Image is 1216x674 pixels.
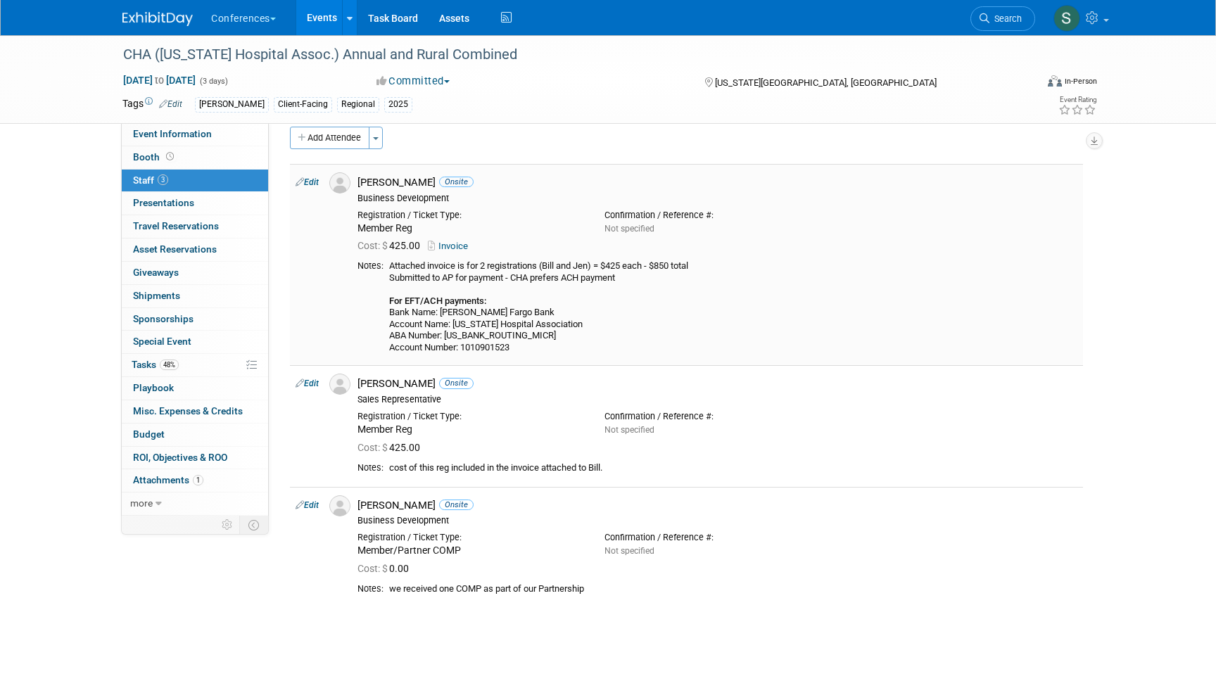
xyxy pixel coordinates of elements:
[329,495,350,516] img: Associate-Profile-5.png
[290,127,369,149] button: Add Attendee
[122,170,268,192] a: Staff3
[329,172,350,193] img: Associate-Profile-5.png
[133,267,179,278] span: Giveaways
[604,546,654,556] span: Not specified
[357,377,1077,390] div: [PERSON_NAME]
[132,359,179,370] span: Tasks
[372,74,455,89] button: Committed
[357,515,1077,526] div: Business Development
[604,224,654,234] span: Not specified
[357,583,384,594] div: Notes:
[133,151,177,163] span: Booth
[384,97,412,112] div: 2025
[604,210,830,221] div: Confirmation / Reference #:
[133,474,203,485] span: Attachments
[389,295,486,306] b: For EFT/ACH payments:
[122,424,268,446] a: Budget
[952,73,1097,94] div: Event Format
[439,500,474,510] span: Onsite
[130,497,153,509] span: more
[133,174,168,186] span: Staff
[153,75,166,86] span: to
[193,475,203,485] span: 1
[1058,96,1096,103] div: Event Rating
[604,532,830,543] div: Confirmation / Reference #:
[122,285,268,307] a: Shipments
[122,96,182,113] td: Tags
[389,583,1077,595] div: we received one COMP as part of our Partnership
[133,290,180,301] span: Shipments
[122,146,268,169] a: Booth
[133,336,191,347] span: Special Event
[133,313,194,324] span: Sponsorships
[118,42,1014,68] div: CHA ([US_STATE] Hospital Assoc.) Annual and Rural Combined
[357,424,583,436] div: Member Reg
[133,428,165,440] span: Budget
[357,462,384,473] div: Notes:
[240,516,269,534] td: Toggle Event Tabs
[389,260,1077,353] div: Attached invoice is for 2 registrations (Bill and Jen) = $425 each - $850 total Submitted to AP f...
[439,378,474,388] span: Onsite
[274,97,332,112] div: Client-Facing
[215,516,240,534] td: Personalize Event Tab Strip
[133,382,174,393] span: Playbook
[133,405,243,417] span: Misc. Expenses & Credits
[439,177,474,187] span: Onsite
[122,262,268,284] a: Giveaways
[122,215,268,238] a: Travel Reservations
[604,411,830,422] div: Confirmation / Reference #:
[357,411,583,422] div: Registration / Ticket Type:
[122,354,268,376] a: Tasks48%
[158,174,168,185] span: 3
[357,176,1077,189] div: [PERSON_NAME]
[357,563,414,574] span: 0.00
[133,220,219,231] span: Travel Reservations
[133,197,194,208] span: Presentations
[133,128,212,139] span: Event Information
[296,500,319,510] a: Edit
[357,260,384,272] div: Notes:
[357,210,583,221] div: Registration / Ticket Type:
[163,151,177,162] span: Booth not reserved yet
[122,123,268,146] a: Event Information
[122,492,268,515] a: more
[1064,76,1097,87] div: In-Person
[122,12,193,26] img: ExhibitDay
[357,499,1077,512] div: [PERSON_NAME]
[604,425,654,435] span: Not specified
[122,469,268,492] a: Attachments1
[970,6,1035,31] a: Search
[357,394,1077,405] div: Sales Representative
[296,177,319,187] a: Edit
[357,222,583,235] div: Member Reg
[357,563,389,574] span: Cost: $
[195,97,269,112] div: [PERSON_NAME]
[122,331,268,353] a: Special Event
[198,77,228,86] span: (3 days)
[122,308,268,331] a: Sponsorships
[159,99,182,109] a: Edit
[122,377,268,400] a: Playbook
[989,13,1022,24] span: Search
[337,97,379,112] div: Regional
[389,462,1077,474] div: cost of this reg included in the invoice attached to Bill.
[296,379,319,388] a: Edit
[122,74,196,87] span: [DATE] [DATE]
[357,442,426,453] span: 425.00
[357,442,389,453] span: Cost: $
[1053,5,1080,32] img: Sophie Buffo
[357,240,389,251] span: Cost: $
[160,360,179,370] span: 48%
[357,193,1077,204] div: Business Development
[133,243,217,255] span: Asset Reservations
[122,239,268,261] a: Asset Reservations
[715,77,937,88] span: [US_STATE][GEOGRAPHIC_DATA], [GEOGRAPHIC_DATA]
[357,545,583,557] div: Member/Partner COMP
[133,452,227,463] span: ROI, Objectives & ROO
[122,400,268,423] a: Misc. Expenses & Credits
[122,192,268,215] a: Presentations
[329,374,350,395] img: Associate-Profile-5.png
[122,447,268,469] a: ROI, Objectives & ROO
[357,532,583,543] div: Registration / Ticket Type:
[428,241,474,251] a: Invoice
